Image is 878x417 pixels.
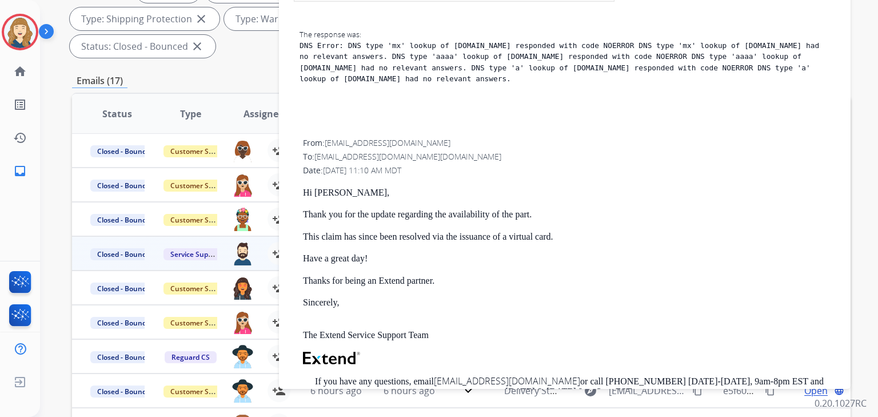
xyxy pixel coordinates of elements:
img: agent-avatar [232,345,254,368]
div: Type: Warranty Ops [224,7,348,30]
span: Closed - Bounced [90,283,161,295]
mat-icon: person_add [272,384,286,398]
img: agent-avatar [232,276,254,300]
p: Emails (17) [72,74,127,88]
span: [EMAIL_ADDRESS][DOMAIN_NAME] [609,384,685,398]
span: Closed - Bounced [90,248,161,260]
p: 0.20.1027RC [815,396,867,410]
mat-icon: explore [584,384,597,398]
span: 6 hours ago [310,384,362,397]
img: agent-avatar [232,242,254,265]
span: [EMAIL_ADDRESS][DOMAIN_NAME] [325,137,450,148]
span: Customer Support [163,386,238,398]
p: Hi [PERSON_NAME], [303,188,836,198]
mat-icon: close [194,12,208,26]
mat-icon: person_add [272,144,286,157]
mat-icon: content_copy [692,386,703,396]
span: Status [102,107,132,121]
p: DNS Error: DNS type 'mx' lookup of [DOMAIN_NAME] responded with code NOERROR DNS type 'mx' lookup... [300,40,830,84]
mat-icon: history [13,131,27,145]
mat-icon: person_add [272,281,286,295]
mat-icon: person_add [272,178,286,192]
p: The Extend Service Support Team [303,319,836,340]
mat-icon: person_add [272,315,286,329]
span: Closed - Bounced [90,145,161,157]
mat-icon: list_alt [13,98,27,112]
span: Service Support [163,248,229,260]
img: agent-avatar [232,379,254,403]
img: agent-avatar [232,311,254,334]
p: This claim has since been resolved via the issuance of a virtual card. [303,232,836,242]
mat-icon: close [190,39,204,53]
img: agent-avatar [232,139,254,162]
mat-icon: language [834,386,844,396]
span: Closed - Bounced [90,386,161,398]
img: agent-avatar [232,208,254,231]
span: Customer Support [163,180,238,192]
span: Customer Support [163,317,238,329]
span: Closed - Bounced [90,351,161,363]
img: Extend Logo [303,352,360,364]
span: Open [804,384,828,398]
span: [EMAIL_ADDRESS][DOMAIN_NAME][DOMAIN_NAME] [314,151,501,162]
span: Closed - Bounced [90,317,161,329]
span: Delivery Status Notification (Failure) [504,384,658,397]
mat-icon: person_add [272,350,286,363]
p: Sincerely, [303,297,836,308]
div: To: [303,151,836,162]
p: Thanks for being an Extend partner. [303,276,836,286]
p: Have a great day! [303,253,836,264]
div: Date: [303,165,836,176]
span: Type [180,107,201,121]
div: Status: Closed - Bounced [70,35,215,58]
span: Closed - Bounced [90,214,161,226]
mat-icon: check [463,382,477,396]
td: The response was: [294,2,836,123]
mat-icon: content_copy [765,386,775,396]
p: Thank you for the update regarding the availability of the part. [303,209,836,220]
span: [DATE] 11:10 AM MDT [323,165,401,176]
span: Reguard CS [165,351,217,363]
div: From: [303,137,836,149]
p: If you have any questions, email or call [PHONE_NUMBER] [DATE]-[DATE], 9am-8pm EST and [DATE] & [... [303,376,836,398]
span: Customer Support [163,214,238,226]
mat-icon: person_add [272,212,286,226]
mat-icon: inbox [13,164,27,178]
span: Assignee [244,107,284,121]
img: avatar [4,16,36,48]
a: [EMAIL_ADDRESS][DOMAIN_NAME] [434,375,580,387]
span: Customer Support [163,283,238,295]
span: Closed - Bounced [90,180,161,192]
div: Type: Shipping Protection [70,7,219,30]
span: 6 hours ago [384,384,435,397]
span: Customer Support [163,145,238,157]
mat-icon: home [13,65,27,78]
mat-icon: person_add [272,247,286,260]
img: agent-avatar [232,173,254,197]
